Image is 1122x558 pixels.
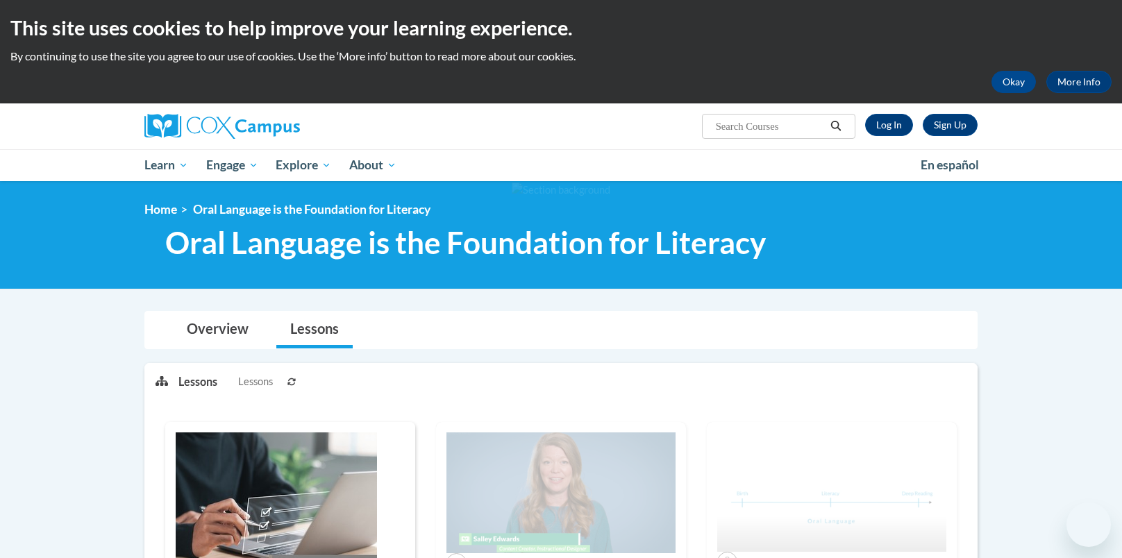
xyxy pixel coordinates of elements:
[512,183,610,198] img: Section background
[1066,502,1111,547] iframe: Button to launch messaging window
[276,157,331,174] span: Explore
[144,202,177,217] a: Home
[991,71,1036,93] button: Okay
[178,374,217,389] p: Lessons
[912,151,988,180] a: En español
[193,202,430,217] span: Oral Language is the Foundation for Literacy
[921,158,979,172] span: En español
[714,118,826,135] input: Search Courses
[349,157,396,174] span: About
[267,149,340,181] a: Explore
[144,114,300,139] img: Cox Campus
[206,157,258,174] span: Engage
[717,432,946,552] img: Course Image
[238,374,273,389] span: Lessons
[10,14,1112,42] h2: This site uses cookies to help improve your learning experience.
[135,149,197,181] a: Learn
[165,224,766,261] span: Oral Language is the Foundation for Literacy
[865,114,913,136] a: Log In
[144,157,188,174] span: Learn
[197,149,267,181] a: Engage
[144,114,408,139] a: Cox Campus
[10,49,1112,64] p: By continuing to use the site you agree to our use of cookies. Use the ‘More info’ button to read...
[340,149,405,181] a: About
[173,312,262,348] a: Overview
[923,114,978,136] a: Register
[446,432,676,553] img: Course Image
[1046,71,1112,93] a: More Info
[826,118,846,135] button: Search
[124,149,998,181] div: Main menu
[276,312,353,348] a: Lessons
